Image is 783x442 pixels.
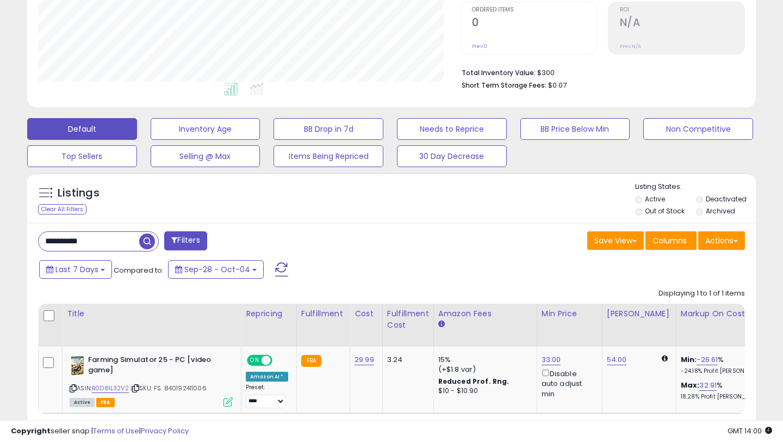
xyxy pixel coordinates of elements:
div: $10 - $10.90 [438,386,529,396]
li: $300 [462,65,737,78]
div: Min Price [542,308,598,320]
th: The percentage added to the cost of goods (COGS) that forms the calculator for Min & Max prices. [676,304,779,347]
strong: Copyright [11,426,51,436]
span: Compared to: [114,265,164,275]
span: Sep-28 - Oct-04 [184,264,250,275]
button: Needs to Reprice [397,118,507,140]
button: 30 Day Decrease [397,145,507,167]
small: FBA [301,355,321,367]
span: FBA [96,398,115,407]
a: -26.61 [697,354,718,365]
small: Amazon Fees. [438,320,445,329]
button: BB Drop in 7d [274,118,383,140]
span: 2025-10-12 14:00 GMT [728,426,772,436]
div: Displaying 1 to 1 of 1 items [658,288,745,299]
div: Repricing [246,308,292,320]
button: Items Being Repriced [274,145,383,167]
label: Archived [706,206,735,216]
button: Sep-28 - Oct-04 [168,260,264,279]
label: Active [645,194,665,204]
div: 3.24 [387,355,425,365]
a: Privacy Policy [141,426,189,436]
div: seller snap | | [11,426,189,437]
b: Short Term Storage Fees: [462,81,546,90]
p: -24.18% Profit [PERSON_NAME] [681,367,771,375]
a: B0D81L32V2 [92,384,129,393]
button: Selling @ Max [151,145,260,167]
span: OFF [271,356,288,365]
div: Disable auto adjust min [542,367,594,399]
div: Cost [355,308,378,320]
span: | SKU: FS. 840192411006 [130,384,207,392]
div: Fulfillment Cost [387,308,429,331]
a: 33.00 [542,354,561,365]
button: Top Sellers [27,145,137,167]
h5: Listings [58,186,100,201]
small: Prev: 0 [472,43,487,50]
button: Filters [164,231,207,250]
button: Non Competitive [643,118,753,140]
span: Last 7 Days [55,264,98,275]
div: Amazon AI * [246,372,288,382]
label: Out of Stock [645,206,685,216]
h2: 0 [472,16,596,31]
span: ROI [620,7,744,13]
p: 18.28% Profit [PERSON_NAME] [681,393,771,401]
b: Total Inventory Value: [462,68,536,77]
button: Inventory Age [151,118,260,140]
span: Ordered Items [472,7,596,13]
button: BB Price Below Min [520,118,630,140]
b: Max: [681,380,700,390]
span: $0.07 [548,80,567,90]
span: Columns [652,235,687,246]
label: Deactivated [706,194,747,204]
span: ON [248,356,262,365]
div: Preset: [246,384,288,408]
a: 54.00 [607,354,627,365]
div: Amazon Fees [438,308,532,320]
div: [PERSON_NAME] [607,308,672,320]
div: Clear All Filters [38,204,86,214]
button: Last 7 Days [39,260,112,279]
b: Min: [681,354,697,365]
div: Fulfillment [301,308,345,320]
a: 32.91 [699,380,717,391]
div: Markup on Cost [681,308,775,320]
button: Default [27,118,137,140]
a: 29.99 [355,354,374,365]
b: Reduced Prof. Rng. [438,377,509,386]
div: (+$1.8 var) [438,365,529,375]
div: Title [67,308,237,320]
img: 51cDUqy4hjL._SL40_.jpg [70,355,85,377]
button: Actions [698,231,745,250]
div: 15% [438,355,529,365]
span: All listings currently available for purchase on Amazon [70,398,95,407]
div: % [681,355,771,375]
p: Listing States: [635,182,756,192]
h2: N/A [620,16,744,31]
small: Prev: N/A [620,43,641,50]
div: % [681,380,771,401]
b: Farming Simulator 25 - PC [video game] [88,355,220,378]
button: Save View [587,231,644,250]
a: Terms of Use [93,426,139,436]
div: ASIN: [70,355,233,406]
button: Columns [645,231,697,250]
